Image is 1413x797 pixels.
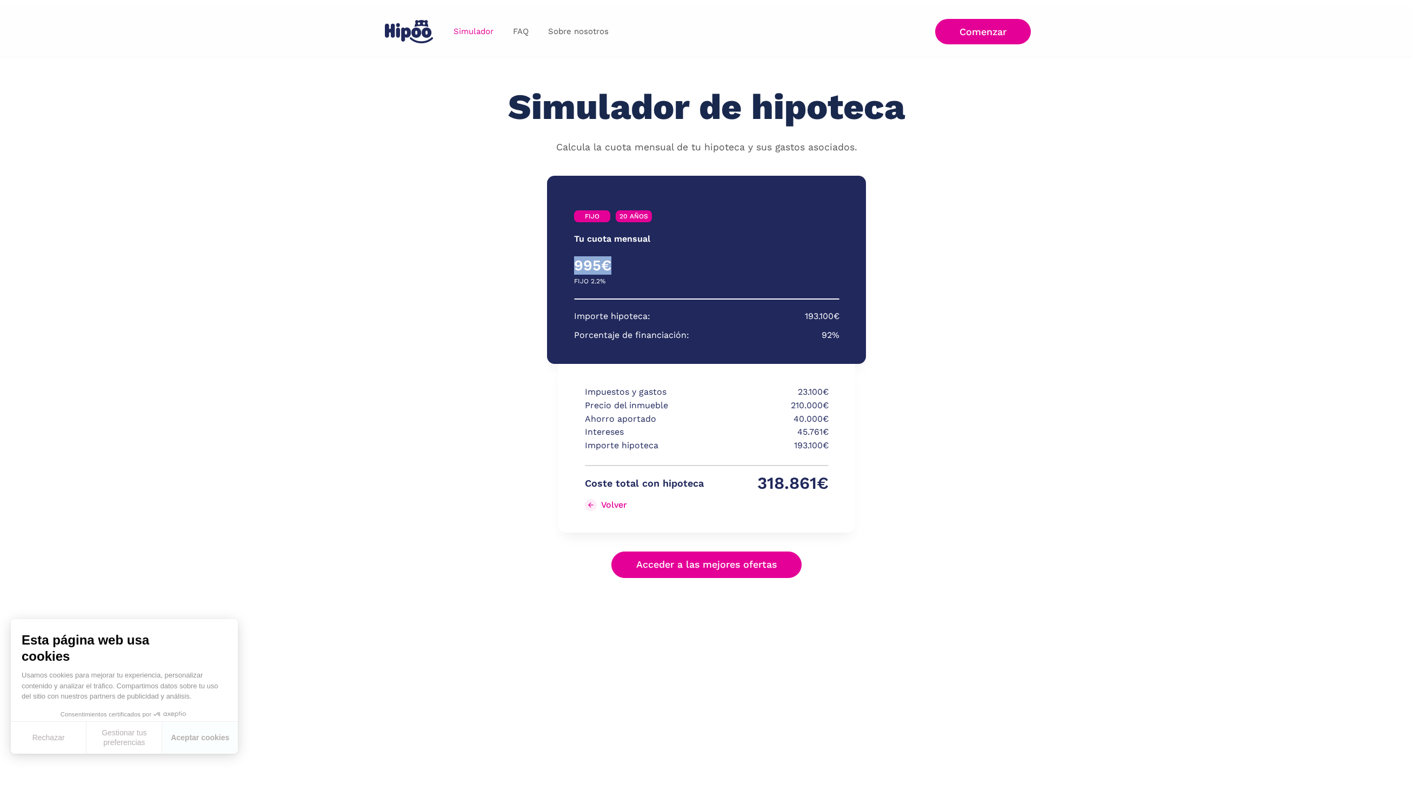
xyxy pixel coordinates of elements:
[585,386,704,399] p: Impuestos y gastos
[935,19,1031,44] a: Comenzar
[822,329,839,342] p: 92%
[585,439,704,453] p: Importe hipoteca
[574,275,605,288] p: FIJO 2.2%
[585,477,704,490] p: Coste total con hipoteca
[611,552,802,578] a: Acceder a las mejores ofertas
[574,329,689,342] p: Porcentaje de financiación:
[710,439,829,453] p: 193.100€
[574,310,650,323] p: Importe hipoteca:
[710,399,829,413] p: 210.000€
[556,141,857,155] p: Calcula la cuota mensual de tu hipoteca y sus gastos asociados.
[710,413,829,426] p: 40.000€
[574,256,707,275] h4: 995€
[538,21,618,42] a: Sobre nosotros
[710,426,829,439] p: 45.761€
[601,500,627,510] div: Volver
[574,210,610,222] a: FIJO
[508,88,905,127] h1: Simulador de hipoteca
[710,386,829,399] p: 23.100€
[585,426,704,439] p: Intereses
[463,165,950,599] div: Simulador Form success
[585,399,704,413] p: Precio del inmueble
[503,21,538,42] a: FAQ
[616,210,652,222] a: 20 AÑOS
[585,496,704,514] a: Volver
[805,310,839,323] p: 193.100€
[444,21,503,42] a: Simulador
[710,477,829,490] p: 318.861€
[585,413,704,426] p: Ahorro aportado
[382,16,435,48] a: home
[574,233,650,246] p: Tu cuota mensual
